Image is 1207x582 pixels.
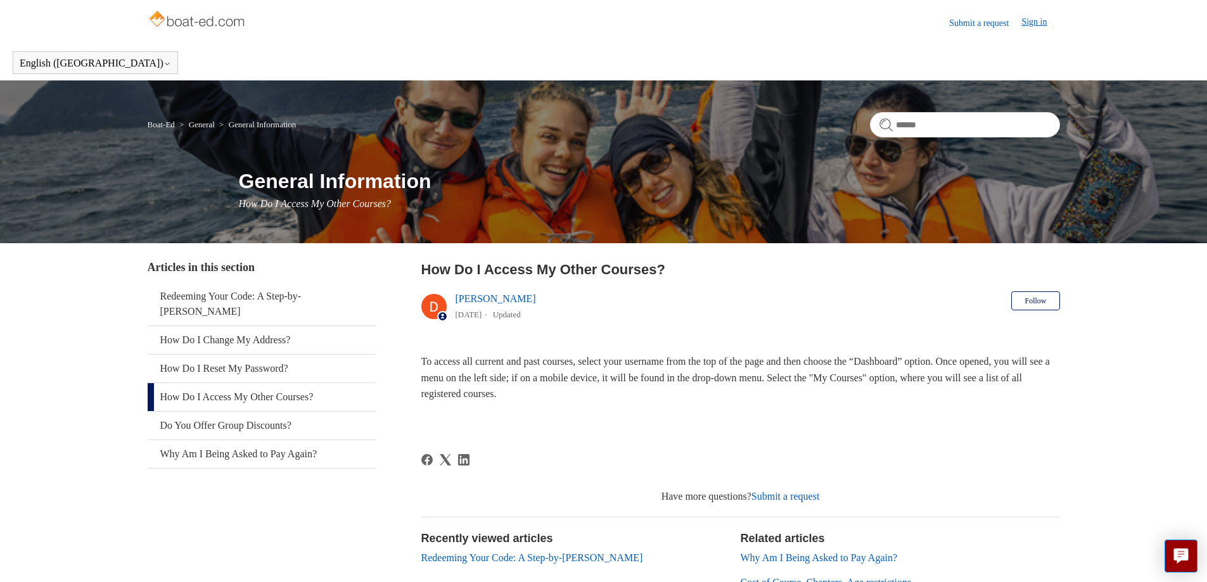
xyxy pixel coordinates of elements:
a: Why Am I Being Asked to Pay Again? [148,440,376,468]
h2: Recently viewed articles [421,530,728,547]
a: X Corp [440,454,451,465]
h2: How Do I Access My Other Courses? [421,259,1060,280]
button: Live chat [1165,540,1197,573]
button: Follow Article [1011,291,1059,310]
span: To access all current and past courses, select your username from the top of the page and then ch... [421,356,1050,399]
a: How Do I Reset My Password? [148,355,376,383]
h1: General Information [239,166,1060,196]
time: 03/01/2024, 12:24 [456,310,482,319]
svg: Share this page on Facebook [421,454,433,465]
li: Boat-Ed [148,120,177,129]
h2: Related articles [741,530,1060,547]
span: How Do I Access My Other Courses? [239,198,392,209]
a: Redeeming Your Code: A Step-by-[PERSON_NAME] [421,552,643,563]
a: Submit a request [751,491,820,502]
li: General Information [217,120,296,129]
a: How Do I Access My Other Courses? [148,383,376,411]
a: General [189,120,215,129]
a: Boat-Ed [148,120,175,129]
a: [PERSON_NAME] [456,293,536,304]
a: Why Am I Being Asked to Pay Again? [741,552,898,563]
svg: Share this page on LinkedIn [458,454,469,465]
button: English ([GEOGRAPHIC_DATA]) [20,58,171,69]
span: Articles in this section [148,261,255,274]
a: LinkedIn [458,454,469,465]
a: Do You Offer Group Discounts? [148,412,376,440]
a: Redeeming Your Code: A Step-by-[PERSON_NAME] [148,282,376,326]
a: General Information [229,120,296,129]
a: Submit a request [949,16,1021,30]
div: Have more questions? [421,489,1060,504]
svg: Share this page on X Corp [440,454,451,465]
a: Facebook [421,454,433,465]
li: Updated [493,310,521,319]
input: Search [870,112,1060,137]
img: Boat-Ed Help Center home page [148,8,248,33]
a: How Do I Change My Address? [148,326,376,354]
li: General [177,120,217,129]
a: Sign in [1021,15,1059,30]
